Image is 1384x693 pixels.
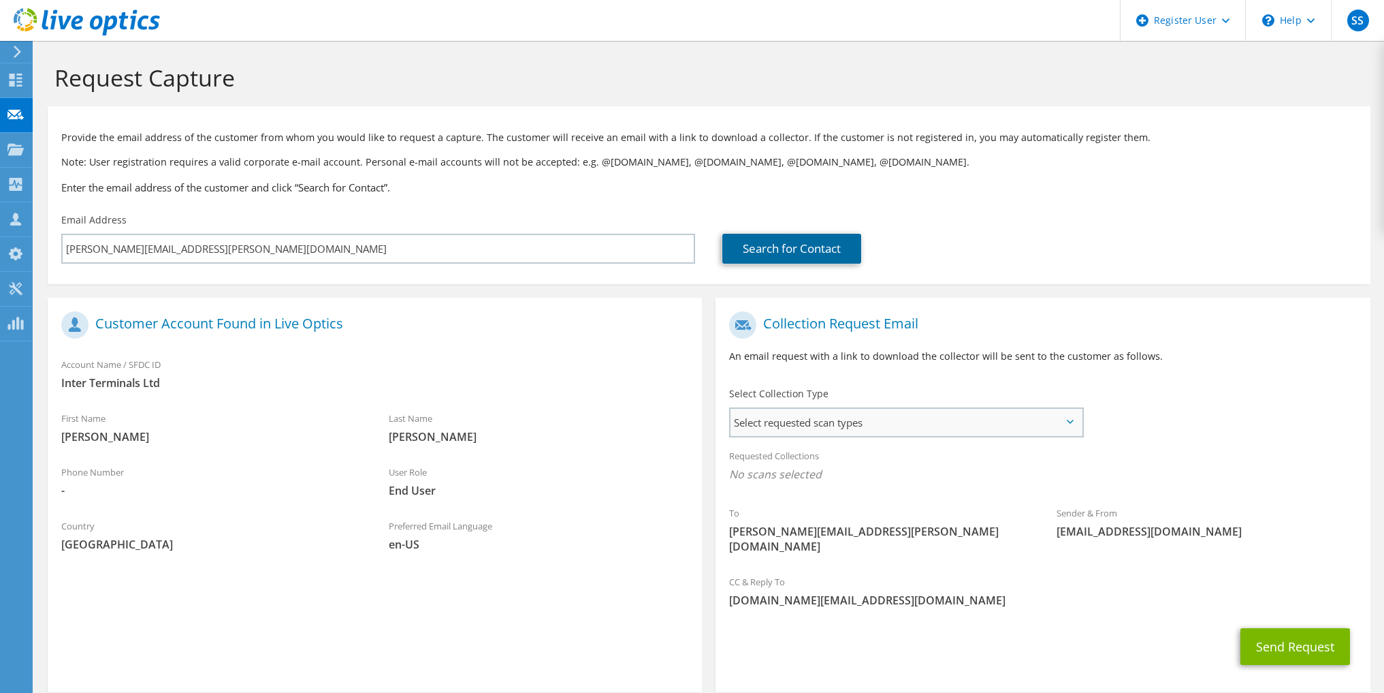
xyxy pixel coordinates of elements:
div: To [715,499,1043,561]
span: [PERSON_NAME] [61,429,361,444]
label: Select Collection Type [729,387,828,401]
span: SS [1347,10,1369,31]
div: Requested Collections [715,442,1370,492]
div: Sender & From [1043,499,1370,546]
span: End User [389,483,689,498]
span: [DOMAIN_NAME][EMAIL_ADDRESS][DOMAIN_NAME] [729,593,1356,608]
div: Preferred Email Language [375,512,703,559]
h1: Request Capture [54,63,1357,92]
div: CC & Reply To [715,568,1370,615]
h1: Collection Request Email [729,311,1349,339]
label: Email Address [61,213,127,227]
p: An email request with a link to download the collector will be sent to the customer as follows. [729,349,1356,364]
div: Last Name [375,404,703,451]
div: Phone Number [48,458,375,505]
button: Send Request [1240,628,1350,665]
span: [EMAIL_ADDRESS][DOMAIN_NAME] [1057,524,1357,539]
span: [GEOGRAPHIC_DATA] [61,537,361,552]
span: Select requested scan types [730,409,1082,436]
div: Account Name / SFDC ID [48,350,702,397]
svg: \n [1262,14,1274,27]
p: Note: User registration requires a valid corporate e-mail account. Personal e-mail accounts will ... [61,155,1357,170]
span: Inter Terminals Ltd [61,375,688,390]
span: [PERSON_NAME] [389,429,689,444]
span: No scans selected [729,467,1356,482]
span: [PERSON_NAME][EMAIL_ADDRESS][PERSON_NAME][DOMAIN_NAME] [729,524,1029,554]
div: User Role [375,458,703,505]
h3: Enter the email address of the customer and click “Search for Contact”. [61,180,1357,195]
a: Search for Contact [722,234,861,264]
div: Country [48,512,375,559]
p: Provide the email address of the customer from whom you would like to request a capture. The cust... [61,130,1357,145]
h1: Customer Account Found in Live Optics [61,311,681,339]
span: en-US [389,537,689,552]
div: First Name [48,404,375,451]
span: - [61,483,361,498]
